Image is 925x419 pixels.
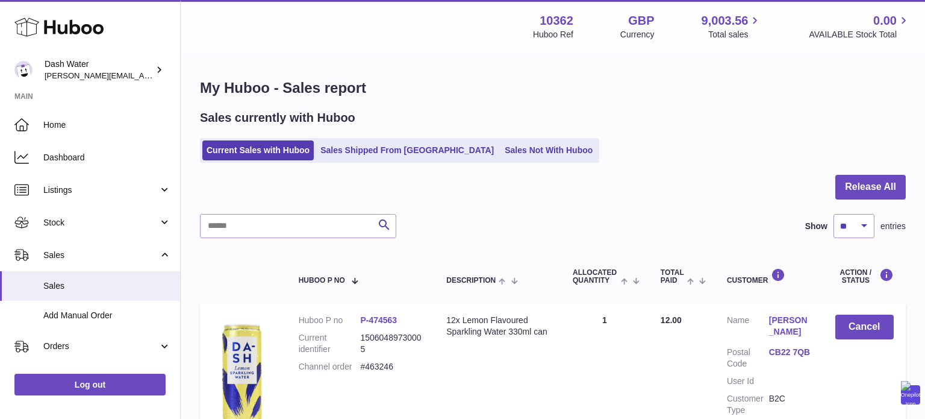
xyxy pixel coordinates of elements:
[835,175,906,200] button: Release All
[835,268,894,285] div: Action / Status
[661,269,684,285] span: Total paid
[727,315,769,341] dt: Name
[299,361,361,373] dt: Channel order
[45,58,153,81] div: Dash Water
[873,13,897,29] span: 0.00
[14,374,166,395] a: Log out
[200,78,906,98] h1: My Huboo - Sales report
[573,269,618,285] span: ALLOCATED Quantity
[661,315,682,325] span: 12.00
[299,332,361,355] dt: Current identifier
[500,140,597,160] a: Sales Not With Huboo
[835,315,894,339] button: Cancel
[45,71,241,80] span: [PERSON_NAME][EMAIL_ADDRESS][DOMAIN_NAME]
[628,13,654,29] strong: GBP
[880,221,906,232] span: entries
[43,217,158,228] span: Stock
[702,13,762,40] a: 9,003.56 Total sales
[540,13,573,29] strong: 10362
[533,29,573,40] div: Huboo Ref
[805,221,827,232] label: Show
[769,347,811,358] a: CB22 7QB
[43,152,171,163] span: Dashboard
[360,361,422,373] dd: #463246
[446,315,549,338] div: 12x Lemon Flavoured Sparkling Water 330ml can
[769,315,811,338] a: [PERSON_NAME]
[360,332,422,355] dd: 15060489730005
[43,119,171,131] span: Home
[727,268,811,285] div: Customer
[316,140,498,160] a: Sales Shipped From [GEOGRAPHIC_DATA]
[809,29,911,40] span: AVAILABLE Stock Total
[727,376,769,387] dt: User Id
[708,29,762,40] span: Total sales
[43,250,158,261] span: Sales
[446,277,496,285] span: Description
[43,184,158,196] span: Listings
[200,110,355,126] h2: Sales currently with Huboo
[14,61,33,79] img: james@dash-water.com
[727,347,769,370] dt: Postal Code
[809,13,911,40] a: 0.00 AVAILABLE Stock Total
[769,393,811,416] dd: B2C
[360,315,397,325] a: P-474563
[43,310,171,321] span: Add Manual Order
[299,277,345,285] span: Huboo P no
[702,13,749,29] span: 9,003.56
[299,315,361,326] dt: Huboo P no
[727,393,769,416] dt: Customer Type
[620,29,655,40] div: Currency
[43,341,158,352] span: Orders
[43,280,171,292] span: Sales
[202,140,314,160] a: Current Sales with Huboo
